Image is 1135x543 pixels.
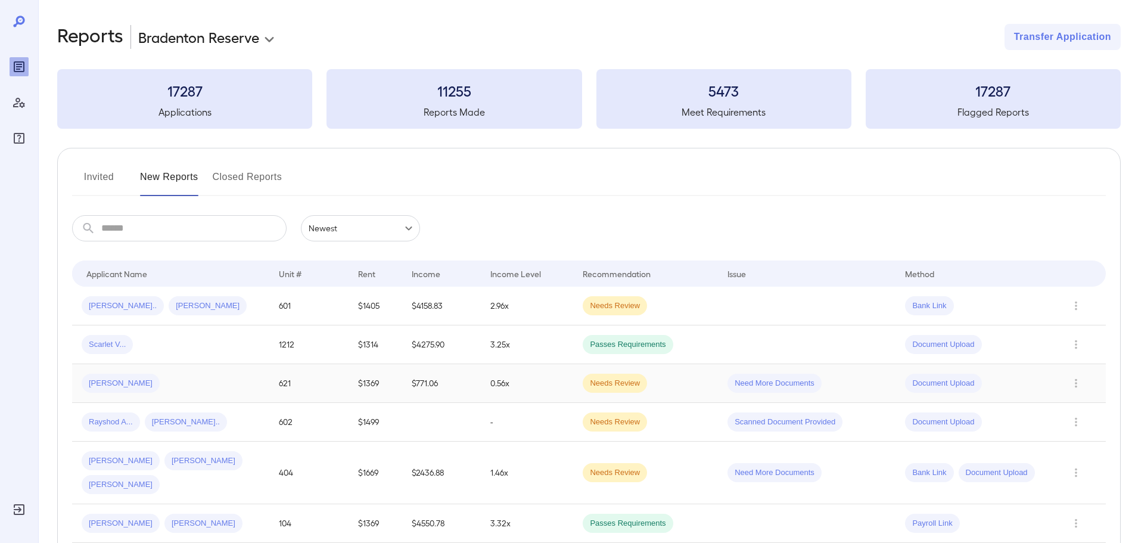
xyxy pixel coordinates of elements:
td: $1405 [349,287,402,325]
td: $4158.83 [402,287,481,325]
h3: 11255 [326,81,582,100]
h5: Flagged Reports [866,105,1121,119]
span: [PERSON_NAME] [82,479,160,491]
div: Applicant Name [86,266,147,281]
td: 3.25x [481,325,573,364]
td: $1499 [349,403,402,442]
span: Scanned Document Provided [727,417,842,428]
td: 3.32x [481,504,573,543]
span: Document Upload [905,339,981,350]
span: [PERSON_NAME].. [82,300,164,312]
p: Bradenton Reserve [138,27,259,46]
div: Income Level [490,266,541,281]
summary: 17287Applications11255Reports Made5473Meet Requirements17287Flagged Reports [57,69,1121,129]
td: 601 [269,287,349,325]
span: Needs Review [583,417,647,428]
td: $1669 [349,442,402,504]
td: 404 [269,442,349,504]
button: Invited [72,167,126,196]
td: 104 [269,504,349,543]
span: Needs Review [583,378,647,389]
h3: 17287 [57,81,312,100]
span: Document Upload [905,417,981,428]
div: Recommendation [583,266,651,281]
div: FAQ [10,129,29,148]
span: [PERSON_NAME] [164,455,242,467]
span: [PERSON_NAME] [164,518,242,529]
td: 2.96x [481,287,573,325]
span: Document Upload [959,467,1035,479]
h3: 17287 [866,81,1121,100]
button: Row Actions [1066,463,1086,482]
button: Row Actions [1066,335,1086,354]
td: $1314 [349,325,402,364]
span: [PERSON_NAME].. [145,417,227,428]
div: Log Out [10,500,29,519]
span: Bank Link [905,467,953,479]
span: Need More Documents [727,378,822,389]
span: Document Upload [905,378,981,389]
h5: Applications [57,105,312,119]
td: - [481,403,573,442]
div: Method [905,266,934,281]
span: Payroll Link [905,518,959,529]
td: 621 [269,364,349,403]
h3: 5473 [596,81,851,100]
span: [PERSON_NAME] [82,378,160,389]
button: Row Actions [1066,514,1086,533]
button: Closed Reports [213,167,282,196]
button: Row Actions [1066,412,1086,432]
td: 602 [269,403,349,442]
span: Rayshod A... [82,417,140,428]
div: Issue [727,266,747,281]
div: Reports [10,57,29,76]
span: Bank Link [905,300,953,312]
div: Unit # [279,266,301,281]
span: [PERSON_NAME] [82,518,160,529]
div: Manage Users [10,93,29,112]
td: $2436.88 [402,442,481,504]
span: Need More Documents [727,467,822,479]
button: New Reports [140,167,198,196]
span: Scarlet V... [82,339,133,350]
span: [PERSON_NAME] [169,300,247,312]
td: $4550.78 [402,504,481,543]
div: Rent [358,266,377,281]
td: $771.06 [402,364,481,403]
td: $4275.90 [402,325,481,364]
button: Row Actions [1066,374,1086,393]
td: $1369 [349,504,402,543]
td: 0.56x [481,364,573,403]
td: 1212 [269,325,349,364]
div: Newest [301,215,420,241]
h5: Meet Requirements [596,105,851,119]
h5: Reports Made [326,105,582,119]
button: Row Actions [1066,296,1086,315]
span: Needs Review [583,300,647,312]
span: Passes Requirements [583,339,673,350]
span: Passes Requirements [583,518,673,529]
td: $1369 [349,364,402,403]
div: Income [412,266,440,281]
h2: Reports [57,24,123,50]
button: Transfer Application [1005,24,1121,50]
td: 1.46x [481,442,573,504]
span: Needs Review [583,467,647,479]
span: [PERSON_NAME] [82,455,160,467]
